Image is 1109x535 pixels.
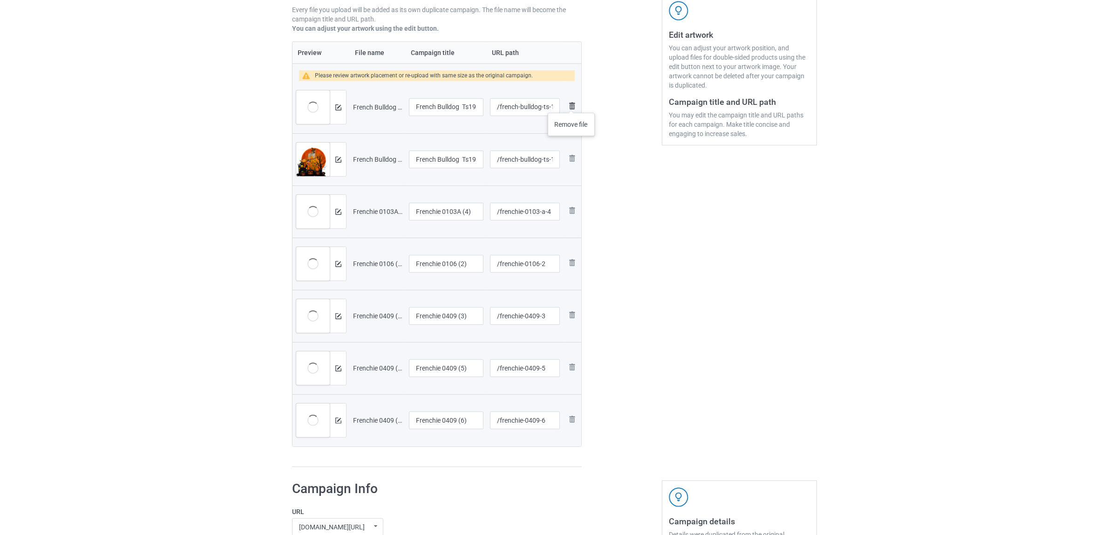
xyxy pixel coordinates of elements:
[335,261,341,267] img: svg+xml;base64,PD94bWwgdmVyc2lvbj0iMS4wIiBlbmNvZGluZz0iVVRGLTgiPz4KPHN2ZyB3aWR0aD0iMTRweCIgaGVpZ2...
[335,365,341,371] img: svg+xml;base64,PD94bWwgdmVyc2lvbj0iMS4wIiBlbmNvZGluZz0iVVRGLTgiPz4KPHN2ZyB3aWR0aD0iMTRweCIgaGVpZ2...
[669,29,810,40] h3: Edit artwork
[669,1,688,21] img: svg+xml;base64,PD94bWwgdmVyc2lvbj0iMS4wIiBlbmNvZGluZz0iVVRGLTgiPz4KPHN2ZyB3aWR0aD0iNDJweCIgaGVpZ2...
[548,113,595,136] div: Remove file
[406,42,487,63] th: Campaign title
[566,100,578,111] img: svg+xml;base64,PD94bWwgdmVyc2lvbj0iMS4wIiBlbmNvZGluZz0iVVRGLTgiPz4KPHN2ZyB3aWR0aD0iMjhweCIgaGVpZ2...
[669,43,810,90] div: You can adjust your artwork position, and upload files for double-sided products using the edit b...
[335,157,341,163] img: svg+xml;base64,PD94bWwgdmVyc2lvbj0iMS4wIiBlbmNvZGluZz0iVVRGLTgiPz4KPHN2ZyB3aWR0aD0iMTRweCIgaGVpZ2...
[335,418,341,424] img: svg+xml;base64,PD94bWwgdmVyc2lvbj0iMS4wIiBlbmNvZGluZz0iVVRGLTgiPz4KPHN2ZyB3aWR0aD0iMTRweCIgaGVpZ2...
[487,42,563,63] th: URL path
[350,42,406,63] th: File name
[293,42,350,63] th: Preview
[669,516,810,527] h3: Campaign details
[335,209,341,215] img: svg+xml;base64,PD94bWwgdmVyc2lvbj0iMS4wIiBlbmNvZGluZz0iVVRGLTgiPz4KPHN2ZyB3aWR0aD0iMTRweCIgaGVpZ2...
[566,205,578,216] img: svg+xml;base64,PD94bWwgdmVyc2lvbj0iMS4wIiBlbmNvZGluZz0iVVRGLTgiPz4KPHN2ZyB3aWR0aD0iMjhweCIgaGVpZ2...
[353,416,402,425] div: Frenchie 0409 (6).png
[353,311,402,321] div: Frenchie 0409 (3).png
[335,313,341,319] img: svg+xml;base64,PD94bWwgdmVyc2lvbj0iMS4wIiBlbmNvZGluZz0iVVRGLTgiPz4KPHN2ZyB3aWR0aD0iMTRweCIgaGVpZ2...
[669,96,810,107] h3: Campaign title and URL path
[292,25,439,32] b: You can adjust your artwork using the edit button.
[292,507,569,516] label: URL
[566,153,578,164] img: svg+xml;base64,PD94bWwgdmVyc2lvbj0iMS4wIiBlbmNvZGluZz0iVVRGLTgiPz4KPHN2ZyB3aWR0aD0iMjhweCIgaGVpZ2...
[353,103,402,112] div: French Bulldog Ts19 (24).png
[292,5,582,24] p: Every file you upload will be added as its own duplicate campaign. The file name will become the ...
[669,110,810,138] div: You may edit the campaign title and URL paths for each campaign. Make title concise and engaging ...
[292,480,569,497] h1: Campaign Info
[302,72,315,79] img: warning
[353,364,402,373] div: Frenchie 0409 (5).png
[566,362,578,373] img: svg+xml;base64,PD94bWwgdmVyc2lvbj0iMS4wIiBlbmNvZGluZz0iVVRGLTgiPz4KPHN2ZyB3aWR0aD0iMjhweCIgaGVpZ2...
[669,487,688,507] img: svg+xml;base64,PD94bWwgdmVyc2lvbj0iMS4wIiBlbmNvZGluZz0iVVRGLTgiPz4KPHN2ZyB3aWR0aD0iNDJweCIgaGVpZ2...
[335,104,341,110] img: svg+xml;base64,PD94bWwgdmVyc2lvbj0iMS4wIiBlbmNvZGluZz0iVVRGLTgiPz4KPHN2ZyB3aWR0aD0iMTRweCIgaGVpZ2...
[353,259,402,268] div: Frenchie 0106 (2).png
[296,143,330,187] img: original.png
[353,207,402,216] div: Frenchie 0103A (4).png
[315,70,533,81] div: Please review artwork placement or re-upload with same size as the original campaign.
[566,309,578,321] img: svg+xml;base64,PD94bWwgdmVyc2lvbj0iMS4wIiBlbmNvZGluZz0iVVRGLTgiPz4KPHN2ZyB3aWR0aD0iMjhweCIgaGVpZ2...
[353,155,402,164] div: French Bulldog Ts19 (58).png
[299,524,365,530] div: [DOMAIN_NAME][URL]
[566,414,578,425] img: svg+xml;base64,PD94bWwgdmVyc2lvbj0iMS4wIiBlbmNvZGluZz0iVVRGLTgiPz4KPHN2ZyB3aWR0aD0iMjhweCIgaGVpZ2...
[566,257,578,268] img: svg+xml;base64,PD94bWwgdmVyc2lvbj0iMS4wIiBlbmNvZGluZz0iVVRGLTgiPz4KPHN2ZyB3aWR0aD0iMjhweCIgaGVpZ2...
